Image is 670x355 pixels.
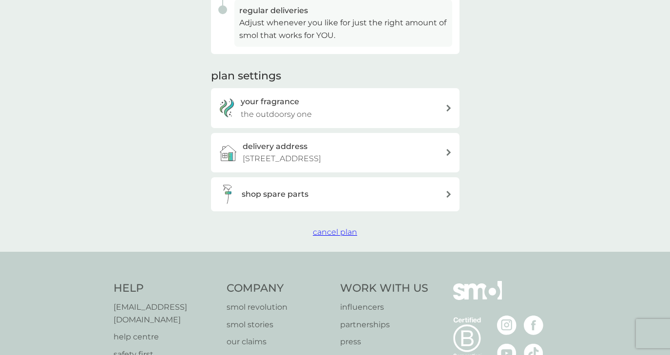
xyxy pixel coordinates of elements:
a: smol stories [227,318,330,331]
a: smol revolution [227,301,330,314]
h3: regular deliveries [239,4,447,17]
button: cancel plan [313,226,357,239]
a: our claims [227,336,330,348]
a: [EMAIL_ADDRESS][DOMAIN_NAME] [114,301,217,326]
img: visit the smol Instagram page [497,316,517,335]
p: [STREET_ADDRESS] [243,152,321,165]
h3: your fragrance [241,95,299,108]
p: the outdoorsy one [241,108,312,121]
h3: shop spare parts [242,188,308,201]
a: influencers [340,301,428,314]
h3: delivery address [243,140,307,153]
h4: Company [227,281,330,296]
p: Adjust whenever you like for just the right amount of smol that works for YOU. [239,17,447,41]
a: delivery address[STREET_ADDRESS] [211,133,459,172]
a: your fragrancethe outdoorsy one [211,88,459,128]
h2: plan settings [211,69,281,84]
span: cancel plan [313,227,357,237]
h4: Help [114,281,217,296]
img: visit the smol Facebook page [524,316,543,335]
a: partnerships [340,318,428,331]
button: shop spare parts [211,177,459,211]
h4: Work With Us [340,281,428,296]
img: smol [453,281,502,314]
a: press [340,336,428,348]
a: help centre [114,331,217,343]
